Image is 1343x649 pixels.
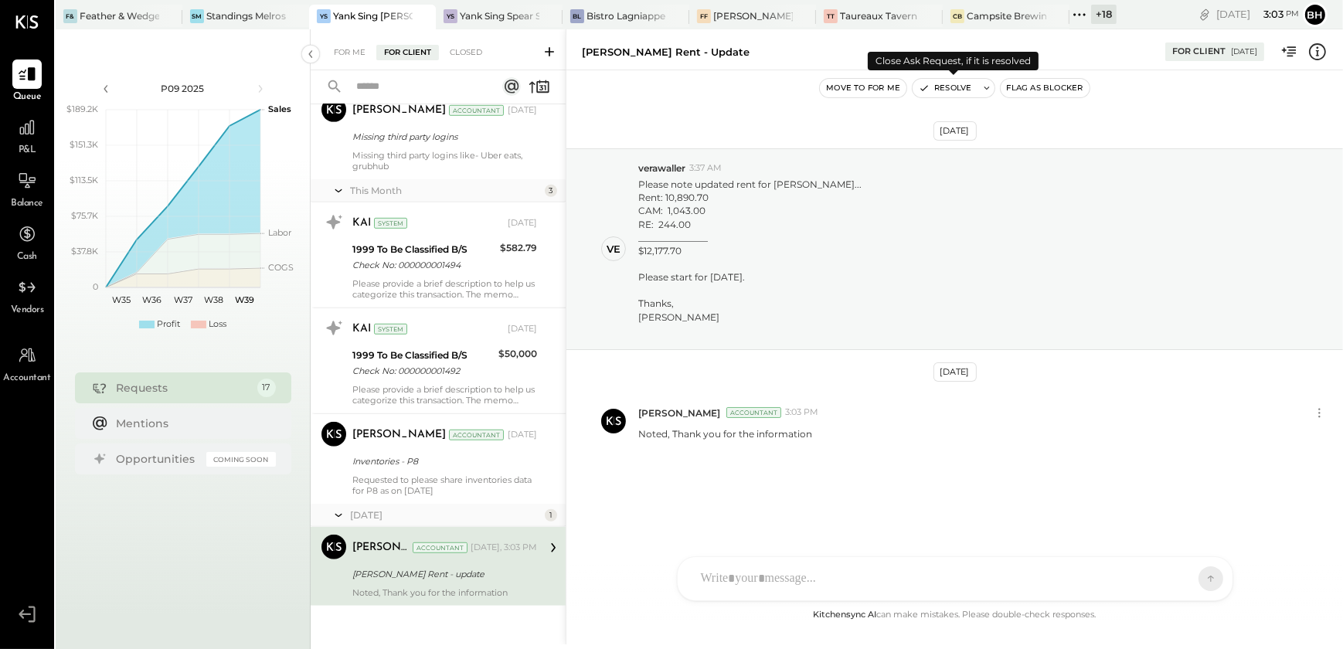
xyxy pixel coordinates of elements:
div: Accountant [449,105,504,116]
text: W36 [142,294,161,305]
a: Vendors [1,273,53,318]
span: Cash [17,250,37,264]
text: $189.2K [66,104,98,114]
div: Closed [442,45,490,60]
div: 1999 To Be Classified B/S [352,242,495,257]
text: $37.8K [71,246,98,257]
span: 3:37 AM [689,162,722,175]
div: Inventories - P8 [352,454,532,469]
div: KAI [352,321,371,337]
p: Noted, Thank you for the information [638,427,812,440]
a: Queue [1,59,53,104]
div: BL [570,9,584,23]
span: Accountant [4,372,51,386]
div: Noted, Thank you for the information [352,587,537,598]
div: Yank Sing [PERSON_NAME][GEOGRAPHIC_DATA] [333,9,413,22]
span: [PERSON_NAME] [638,406,720,420]
div: [PERSON_NAME] Rent - update [352,566,532,582]
div: This Month [350,184,541,197]
div: Rent: 10,890.70 [638,191,862,204]
button: Move to for me [820,79,906,97]
div: F& [63,9,77,23]
span: Balance [11,197,43,211]
p: Please note updated rent for [PERSON_NAME]... [638,178,862,337]
div: [DATE] [1231,46,1257,57]
div: Mentions [117,416,268,431]
div: [PERSON_NAME] [352,427,446,443]
div: 1999 To Be Classified B/S [352,348,494,363]
div: Accountant [413,542,467,553]
div: [PERSON_NAME] [352,103,446,118]
span: verawaller [638,161,685,175]
div: P09 2025 [117,82,249,95]
text: W35 [112,294,131,305]
div: $50,000 [498,346,537,362]
div: [DATE] [933,362,977,382]
a: Accountant [1,341,53,386]
div: Yank Sing Spear Street [460,9,539,22]
text: $75.7K [71,210,98,221]
div: Check No: 000000001494 [352,257,495,273]
div: Taureaux Tavern [840,9,917,22]
text: Labor [268,227,291,238]
div: [DATE] [508,217,537,229]
div: RE: 244.00 [638,218,862,231]
text: Sales [268,104,291,114]
div: Campsite Brewing [967,9,1046,22]
text: $113.5K [70,175,98,185]
div: For Me [326,45,373,60]
div: [DATE] [508,104,537,117]
div: Close Ask Request, if it is resolved [868,52,1039,70]
div: 1 [545,509,557,522]
div: 17 [257,379,276,397]
div: Standings Melrose [206,9,286,22]
div: YS [444,9,457,23]
div: Missing third party logins [352,129,532,144]
div: System [374,218,407,229]
div: Coming Soon [206,452,276,467]
button: Bh [1303,2,1328,27]
div: Please provide a brief description to help us categorize this transaction. The memo might be help... [352,278,537,300]
div: [DATE], 3:03 PM [471,542,537,554]
div: Accountant [449,430,504,440]
span: 3:03 PM [785,406,818,419]
text: W38 [204,294,223,305]
div: For Client [1172,46,1226,58]
text: COGS [268,262,294,273]
div: [DATE] [508,429,537,441]
div: System [374,324,407,335]
div: Requests [117,380,250,396]
div: CAM: 1,043.00 [638,204,862,217]
div: YS [317,9,331,23]
div: Please start for [DATE]. [638,270,862,284]
div: Profit [157,318,180,331]
div: FF [697,9,711,23]
text: W37 [174,294,192,305]
span: Queue [13,90,42,104]
div: Bistro Lagniappe [586,9,665,22]
div: Accountant [726,407,781,418]
div: [PERSON_NAME] [352,540,410,556]
button: Resolve [913,79,977,97]
div: Thanks, [638,297,862,310]
text: $151.3K [70,139,98,150]
div: Check No: 000000001492 [352,363,494,379]
button: Flag as Blocker [1001,79,1090,97]
div: [DATE] [1216,7,1299,22]
div: $12,177.70 [638,244,862,257]
a: Cash [1,219,53,264]
div: ve [607,242,620,257]
div: Requested to please share inventories data for P8 as on [DATE] [352,474,537,496]
div: [PERSON_NAME] [638,311,862,324]
div: copy link [1197,6,1212,22]
div: $582.79 [500,240,537,256]
span: Vendors [11,304,44,318]
div: Missing third party logins like- Uber eats, grubhub [352,150,537,172]
div: [DATE] [508,323,537,335]
div: Please provide a brief description to help us categorize this transaction. The memo might be help... [352,384,537,406]
div: [PERSON_NAME], LLC [713,9,793,22]
div: Loss [209,318,226,331]
text: W39 [235,294,254,305]
div: Feather & Wedge [80,9,159,22]
div: CB [950,9,964,23]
